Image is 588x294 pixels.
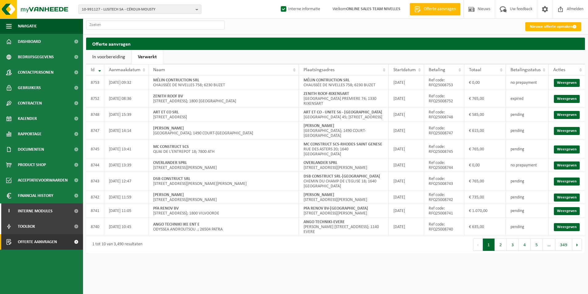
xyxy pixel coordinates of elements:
[554,95,580,103] a: Weergeven
[511,195,524,200] span: pending
[299,218,389,236] td: [PERSON_NAME] [STREET_ADDRESS]; 1140 EVERE
[18,49,54,65] span: Bedrijfsgegevens
[531,239,543,251] button: 5
[82,5,193,14] span: 10-991127 - LUSITECH SA - CÉROUX-MOUSTY
[104,76,149,89] td: [DATE] 09:32
[153,193,184,197] strong: [PERSON_NAME]
[91,67,94,72] span: Id
[86,89,104,108] td: 8752
[104,172,149,190] td: [DATE] 12:47
[86,140,104,158] td: 8745
[389,140,424,158] td: [DATE]
[18,111,37,126] span: Kalender
[389,190,424,204] td: [DATE]
[422,6,457,12] span: Offerte aanvragen
[554,79,580,87] a: Weergeven
[104,89,149,108] td: [DATE] 08:36
[511,163,537,168] span: no prepayment
[304,78,350,83] strong: MÉLIN CONTRUCTION SRL
[86,158,104,172] td: 8744
[18,157,46,173] span: Product Shop
[393,67,416,72] span: Startdatum
[469,67,481,72] span: Totaal
[18,142,44,157] span: Documenten
[389,172,424,190] td: [DATE]
[86,50,131,64] a: In voorbereiding
[132,50,163,64] a: Verwerkt
[424,76,464,89] td: Ref code: RFQ25008753
[464,76,506,89] td: € 0,00
[18,126,42,142] span: Rapportage
[555,239,572,251] button: 349
[511,96,523,101] span: expired
[424,89,464,108] td: Ref code: RFQ25008752
[18,173,68,188] span: Acceptatievoorwaarden
[483,239,495,251] button: 1
[109,67,141,72] span: Aanmaakdatum
[104,121,149,140] td: [DATE] 14:14
[149,108,299,121] td: [STREET_ADDRESS]
[18,80,41,96] span: Gebruikers
[86,204,104,218] td: 8741
[511,80,537,85] span: no prepayment
[18,188,53,203] span: Financial History
[464,140,506,158] td: € 765,00
[511,179,524,184] span: pending
[424,190,464,204] td: Ref code: RFQ25008742
[554,111,580,119] a: Weergeven
[495,239,507,251] button: 2
[153,110,179,115] strong: ART ET CO SRL
[554,223,580,231] a: Weergeven
[424,140,464,158] td: Ref code: RFQ25008745
[153,94,183,99] strong: ZENITH ROOF BV
[280,5,320,14] label: Interne informatie
[424,121,464,140] td: Ref code: RFQ25008747
[86,38,585,50] h2: Offerte aanvragen
[346,7,400,11] strong: ONLINE SALES TEAM NIVELLES
[304,92,349,96] strong: ZENITH ROOF-RIXENSART
[18,18,37,34] span: Navigatie
[507,239,519,251] button: 3
[86,190,104,204] td: 8742
[554,194,580,202] a: Weergeven
[389,89,424,108] td: [DATE]
[86,218,104,236] td: 8740
[104,204,149,218] td: [DATE] 11:05
[464,158,506,172] td: € 0,00
[299,204,389,218] td: [STREET_ADDRESS][PERSON_NAME]
[511,129,524,133] span: pending
[525,22,581,31] a: Nieuwe offerte opmaken
[511,225,524,229] span: pending
[424,218,464,236] td: Ref code: RFQ25008740
[511,147,524,152] span: pending
[104,218,149,236] td: [DATE] 10:45
[299,108,389,121] td: [GEOGRAPHIC_DATA] 45; [STREET_ADDRESS]
[149,204,299,218] td: [STREET_ADDRESS]; 1800 VILVOORDE
[153,177,190,181] strong: DSB CONSTRUCT SRL
[304,142,382,147] strong: MC CONSTRUCT SCS-RHODES SAINT GENESE
[572,239,582,251] button: Next
[18,203,53,219] span: Interne modules
[543,239,555,251] span: …
[304,174,380,179] strong: DSB CONSTRUCT SRL-[GEOGRAPHIC_DATA]
[149,158,299,172] td: [STREET_ADDRESS][PERSON_NAME]
[464,172,506,190] td: € 765,00
[304,206,368,211] strong: PFA RENOV BV-[GEOGRAPHIC_DATA]
[149,89,299,108] td: [STREET_ADDRESS]; 1800 [GEOGRAPHIC_DATA]
[18,234,57,250] span: Offerte aanvragen
[149,218,299,236] td: ODYSSEA ANDROUTSOU .; 26504 PATRA
[554,207,580,215] a: Weergeven
[424,108,464,121] td: Ref code: RFQ25008748
[149,140,299,158] td: QUAI DE L'ENTREPOT 18; 7800 ATH
[304,220,345,224] strong: ANGO TECHNIKI-EVERE
[78,5,201,14] button: 10-991127 - LUSITECH SA - CÉROUX-MOUSTY
[89,239,142,250] div: 1 tot 10 van 3,490 resultaten
[464,190,506,204] td: € 735,00
[554,178,580,186] a: Weergeven
[299,89,389,108] td: [GEOGRAPHIC_DATA] PREMIERE 74; 1330 RIXENSART
[410,3,460,15] a: Offerte aanvragen
[464,108,506,121] td: € 585,00
[424,172,464,190] td: Ref code: RFQ25008743
[389,76,424,89] td: [DATE]
[153,145,189,149] strong: MC CONSTRUCT SCS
